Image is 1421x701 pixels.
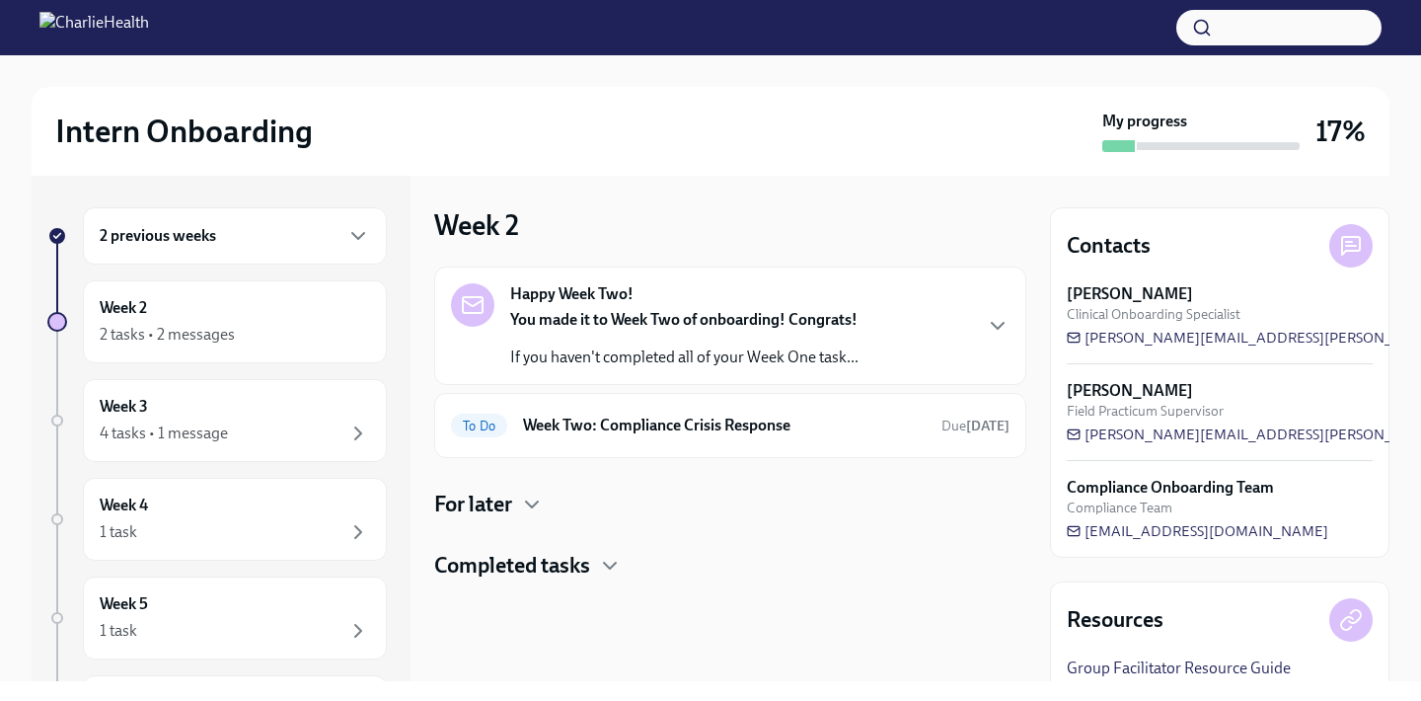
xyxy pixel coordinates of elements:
[434,551,1026,581] div: Completed tasks
[941,418,1010,434] span: Due
[47,478,387,561] a: Week 41 task
[966,418,1010,434] strong: [DATE]
[1067,283,1193,305] strong: [PERSON_NAME]
[510,310,858,329] strong: You made it to Week Two of onboarding! Congrats!
[100,225,216,247] h6: 2 previous weeks
[1067,402,1224,421] span: Field Practicum Supervisor
[83,207,387,265] div: 2 previous weeks
[100,620,137,642] div: 1 task
[510,347,859,368] p: If you haven't completed all of your Week One task...
[100,593,148,615] h6: Week 5
[1102,111,1187,132] strong: My progress
[55,112,313,151] h2: Intern Onboarding
[434,490,512,519] h4: For later
[434,551,590,581] h4: Completed tasks
[100,324,235,346] div: 2 tasks • 2 messages
[451,419,507,433] span: To Do
[47,280,387,363] a: Week 22 tasks • 2 messages
[100,495,148,516] h6: Week 4
[510,283,634,305] strong: Happy Week Two!
[434,207,519,243] h3: Week 2
[1067,231,1151,261] h4: Contacts
[1067,380,1193,402] strong: [PERSON_NAME]
[1067,499,1172,517] span: Compliance Team
[1067,305,1240,324] span: Clinical Onboarding Specialist
[100,423,228,444] div: 4 tasks • 1 message
[100,297,147,319] h6: Week 2
[39,12,149,43] img: CharlieHealth
[941,417,1010,435] span: September 16th, 2025 15:00
[434,490,1026,519] div: For later
[1067,658,1291,679] a: Group Facilitator Resource Guide
[451,410,1010,441] a: To DoWeek Two: Compliance Crisis ResponseDue[DATE]
[1315,114,1366,149] h3: 17%
[1067,605,1163,635] h4: Resources
[523,415,926,436] h6: Week Two: Compliance Crisis Response
[100,521,137,543] div: 1 task
[100,396,148,418] h6: Week 3
[1067,521,1328,541] a: [EMAIL_ADDRESS][DOMAIN_NAME]
[47,379,387,462] a: Week 34 tasks • 1 message
[1067,477,1274,499] strong: Compliance Onboarding Team
[47,577,387,660] a: Week 51 task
